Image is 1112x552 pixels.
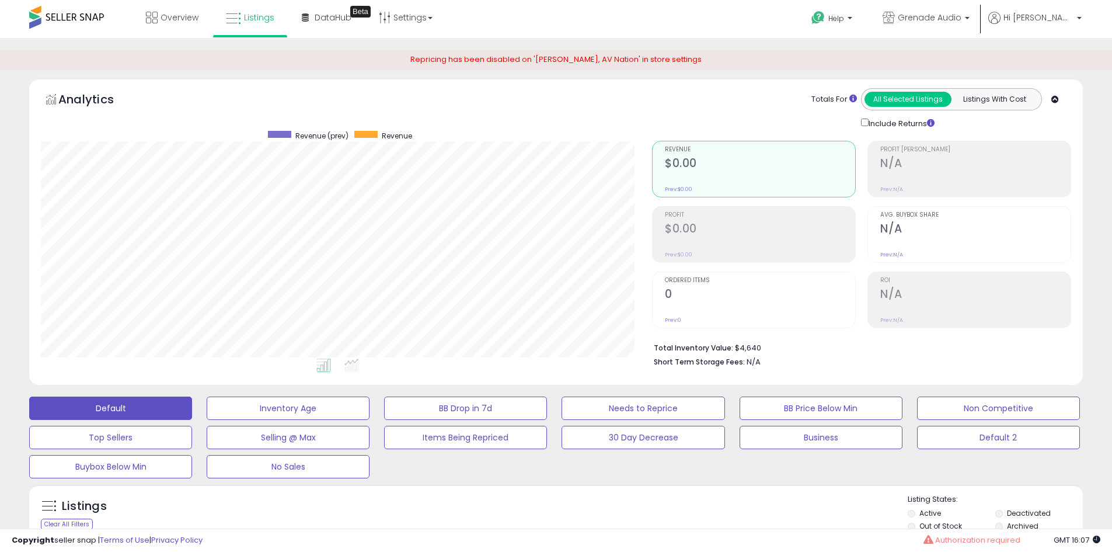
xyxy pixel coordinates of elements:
[665,212,855,218] span: Profit
[665,287,855,303] h2: 0
[100,534,149,546] a: Terms of Use
[665,222,855,238] h2: $0.00
[29,426,192,449] button: Top Sellers
[41,519,93,530] div: Clear All Filters
[898,12,961,23] span: Grenade Audio
[747,356,761,367] span: N/A
[802,2,864,38] a: Help
[654,343,733,353] b: Total Inventory Value:
[919,508,941,518] label: Active
[384,426,547,449] button: Items Being Repriced
[665,277,855,284] span: Ordered Items
[880,277,1071,284] span: ROI
[880,251,903,258] small: Prev: N/A
[350,6,371,18] div: Tooltip anchor
[880,147,1071,153] span: Profit [PERSON_NAME]
[1007,508,1051,518] label: Deactivated
[151,534,203,546] a: Privacy Policy
[161,12,198,23] span: Overview
[62,498,107,515] h5: Listings
[880,222,1071,238] h2: N/A
[864,92,951,107] button: All Selected Listings
[740,397,902,420] button: BB Price Below Min
[562,426,724,449] button: 30 Day Decrease
[29,397,192,420] button: Default
[562,397,724,420] button: Needs to Reprice
[988,12,1082,38] a: Hi [PERSON_NAME]
[654,357,745,367] b: Short Term Storage Fees:
[29,455,192,478] button: Buybox Below Min
[880,186,903,193] small: Prev: N/A
[828,13,844,23] span: Help
[665,147,855,153] span: Revenue
[880,212,1071,218] span: Avg. Buybox Share
[207,426,369,449] button: Selling @ Max
[295,131,348,141] span: Revenue (prev)
[1003,12,1073,23] span: Hi [PERSON_NAME]
[58,91,137,110] h5: Analytics
[852,116,949,130] div: Include Returns
[665,186,692,193] small: Prev: $0.00
[207,455,369,478] button: No Sales
[1007,521,1038,531] label: Archived
[654,340,1062,354] li: $4,640
[919,521,962,531] label: Out of Stock
[12,535,203,546] div: seller snap | |
[880,157,1071,172] h2: N/A
[244,12,274,23] span: Listings
[12,534,54,546] strong: Copyright
[811,94,857,105] div: Totals For
[315,12,351,23] span: DataHub
[740,426,902,449] button: Business
[410,54,702,65] span: Repricing has been disabled on '[PERSON_NAME], AV Nation' in store settings
[917,426,1080,449] button: Default 2
[665,317,681,324] small: Prev: 0
[811,11,825,25] i: Get Help
[1054,534,1100,546] span: 2025-09-11 16:07 GMT
[382,131,412,141] span: Revenue
[665,157,855,172] h2: $0.00
[880,287,1071,303] h2: N/A
[665,251,692,258] small: Prev: $0.00
[384,397,547,420] button: BB Drop in 7d
[951,92,1038,107] button: Listings With Cost
[917,397,1080,420] button: Non Competitive
[880,317,903,324] small: Prev: N/A
[908,494,1083,505] p: Listing States:
[207,397,369,420] button: Inventory Age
